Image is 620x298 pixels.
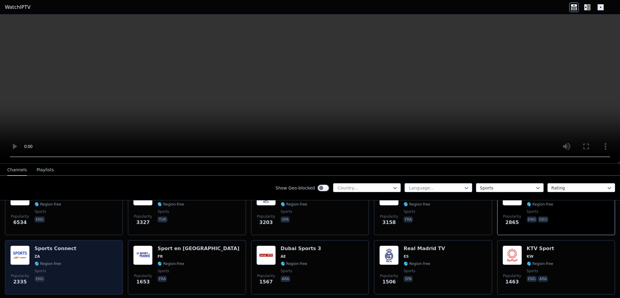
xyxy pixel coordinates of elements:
h6: Sports Connect [35,246,76,252]
span: AE [281,254,286,259]
span: 2335 [13,278,27,286]
span: 2865 [505,219,519,226]
span: 🌎 Region-free [281,202,307,207]
span: 1567 [259,278,273,286]
span: 🌎 Region-free [404,261,430,266]
span: Popularity [380,273,398,278]
p: spa [404,276,413,282]
span: 1463 [505,278,519,286]
span: 🌎 Region-free [281,261,307,266]
h6: KTV Sport [527,246,554,252]
img: Sports Connect [10,246,30,265]
span: 1506 [382,278,396,286]
span: Popularity [11,273,29,278]
p: eng [35,276,45,282]
span: sports [281,209,292,214]
h6: Dubai Sports 3 [281,246,321,252]
span: Popularity [380,214,398,219]
p: ara [281,276,290,282]
p: spa [281,216,290,223]
img: Sport en France [133,246,153,265]
span: Popularity [503,214,521,219]
span: 🌎 Region-free [527,202,553,207]
span: 🌎 Region-free [35,261,61,266]
img: Real Madrid TV [379,246,399,265]
span: 🌎 Region-free [527,261,553,266]
span: 6534 [13,219,27,226]
p: tur [157,216,167,223]
span: sports [35,269,46,273]
span: sports [35,209,46,214]
p: eng [35,216,45,223]
span: 🌎 Region-free [404,202,430,207]
span: sports [157,209,169,214]
a: WatchIPTV [5,4,31,11]
span: 1653 [136,278,150,286]
span: 3203 [259,219,273,226]
span: Popularity [257,214,275,219]
img: Dubai Sports 3 [256,246,276,265]
p: fra [404,216,413,223]
span: sports [527,209,538,214]
img: KTV Sport [503,246,522,265]
span: 🌎 Region-free [157,202,184,207]
span: sports [404,269,415,273]
span: sports [157,269,169,273]
button: Playlists [37,164,54,176]
span: KW [527,254,534,259]
span: ZA [35,254,40,259]
span: sports [404,209,415,214]
h6: Sport en [GEOGRAPHIC_DATA] [157,246,239,252]
span: 🌎 Region-free [35,202,61,207]
span: 3327 [136,219,150,226]
span: Popularity [503,273,521,278]
p: fra [157,276,167,282]
span: Popularity [11,214,29,219]
p: deu [538,216,548,223]
span: FR [157,254,163,259]
span: 🌎 Region-free [157,261,184,266]
span: Popularity [134,273,152,278]
p: eng [527,276,537,282]
span: Popularity [134,214,152,219]
label: Show Geo-blocked [275,185,315,191]
span: Popularity [257,273,275,278]
span: sports [527,269,538,273]
span: 3158 [382,219,396,226]
span: sports [281,269,292,273]
p: ara [538,276,548,282]
h6: Real Madrid TV [404,246,445,252]
span: ES [404,254,409,259]
p: eng [527,216,537,223]
button: Channels [7,164,27,176]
